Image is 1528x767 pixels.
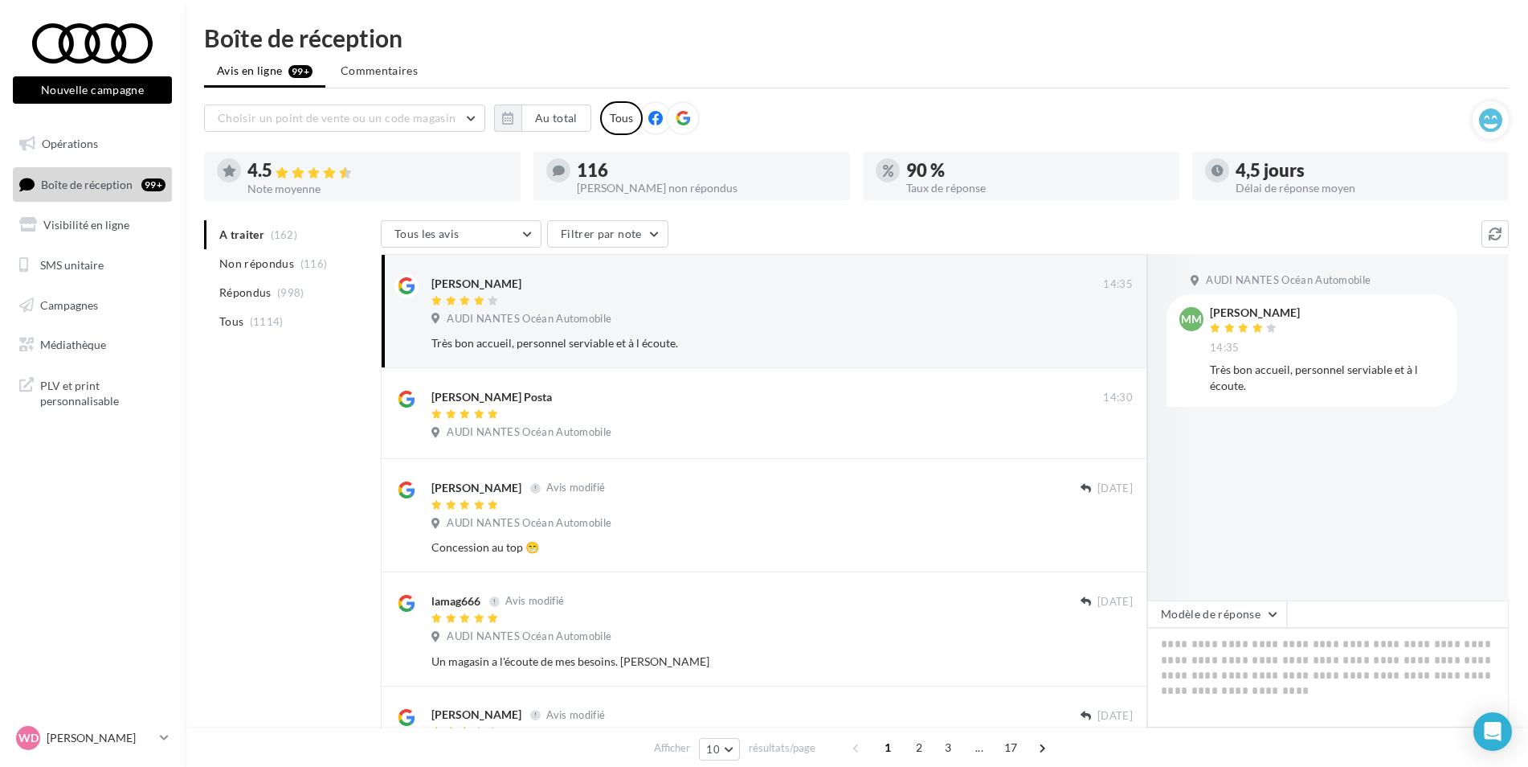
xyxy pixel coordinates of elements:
span: Boîte de réception [41,177,133,191]
button: Choisir un point de vente ou un code magasin [204,105,485,132]
button: Nouvelle campagne [13,76,172,104]
div: [PERSON_NAME] [431,480,521,496]
span: Avis modifié [546,708,605,721]
span: Médiathèque [40,338,106,351]
p: [PERSON_NAME] [47,730,153,746]
a: Visibilité en ligne [10,208,175,242]
span: Campagnes [40,297,98,311]
span: [DATE] [1097,709,1133,724]
span: Visibilité en ligne [43,218,129,232]
span: [DATE] [1097,482,1133,496]
div: [PERSON_NAME] non répondus [577,183,837,194]
span: [DATE] [1097,595,1133,609]
button: Au total [521,105,591,132]
div: lamag666 [431,593,480,609]
span: Avis modifié [546,482,605,494]
button: Modèle de réponse [1147,601,1287,628]
span: Répondus [219,285,272,301]
div: [PERSON_NAME] [431,707,521,723]
span: Afficher [654,740,690,756]
div: [PERSON_NAME] [1210,307,1300,318]
span: Tous [219,314,243,330]
div: Concession au top 😁 [431,539,1028,556]
span: SMS unitaire [40,258,104,272]
span: ... [966,735,992,761]
span: 14:30 [1103,391,1133,405]
span: (1114) [250,315,284,328]
span: 3 [935,735,961,761]
span: (998) [277,286,304,299]
div: 90 % [906,162,1166,179]
span: 1 [875,735,901,761]
button: 10 [699,738,740,761]
span: Avis modifié [505,595,564,608]
span: AUDI NANTES Océan Automobile [447,312,611,326]
div: Boîte de réception [204,26,1509,50]
a: Boîte de réception99+ [10,167,175,202]
div: Très bon accueil, personnel serviable et à l écoute. [431,335,1028,351]
span: Commentaires [341,63,418,79]
div: Un magasin a l'écoute de mes besoins. [PERSON_NAME] [431,654,1028,670]
span: MM [1181,311,1202,327]
span: Choisir un point de vente ou un code magasin [218,111,456,125]
div: 4.5 [247,162,508,180]
a: Campagnes [10,289,175,322]
div: Tous [600,101,643,135]
span: 17 [998,735,1024,761]
span: AUDI NANTES Océan Automobile [447,630,611,644]
span: 2 [906,735,932,761]
div: 116 [577,162,837,179]
span: Tous les avis [394,227,460,240]
div: [PERSON_NAME] [431,276,521,292]
button: Tous les avis [381,220,541,248]
div: [PERSON_NAME] Posta [431,389,552,405]
a: PLV et print personnalisable [10,368,175,416]
a: WD [PERSON_NAME] [13,723,172,753]
a: SMS unitaire [10,248,175,282]
span: AUDI NANTES Océan Automobile [447,516,611,531]
span: WD [18,730,39,746]
a: Opérations [10,127,175,161]
button: Filtrer par note [547,220,668,248]
span: PLV et print personnalisable [40,375,165,409]
div: Open Intercom Messenger [1473,712,1512,751]
a: Médiathèque [10,328,175,362]
span: 14:35 [1210,341,1240,355]
span: résultats/page [749,740,815,756]
div: 99+ [141,178,165,191]
span: 10 [706,743,720,756]
div: Taux de réponse [906,183,1166,194]
div: Délai de réponse moyen [1236,183,1496,194]
span: Non répondus [219,256,294,272]
button: Au total [494,105,591,132]
div: Très bon accueil, personnel serviable et à l écoute. [1210,362,1444,394]
span: 14:35 [1103,277,1133,292]
span: Opérations [42,137,98,150]
div: Note moyenne [247,183,508,195]
span: AUDI NANTES Océan Automobile [1206,273,1371,288]
span: (116) [300,257,328,270]
span: AUDI NANTES Océan Automobile [447,425,611,440]
div: 4,5 jours [1236,162,1496,179]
